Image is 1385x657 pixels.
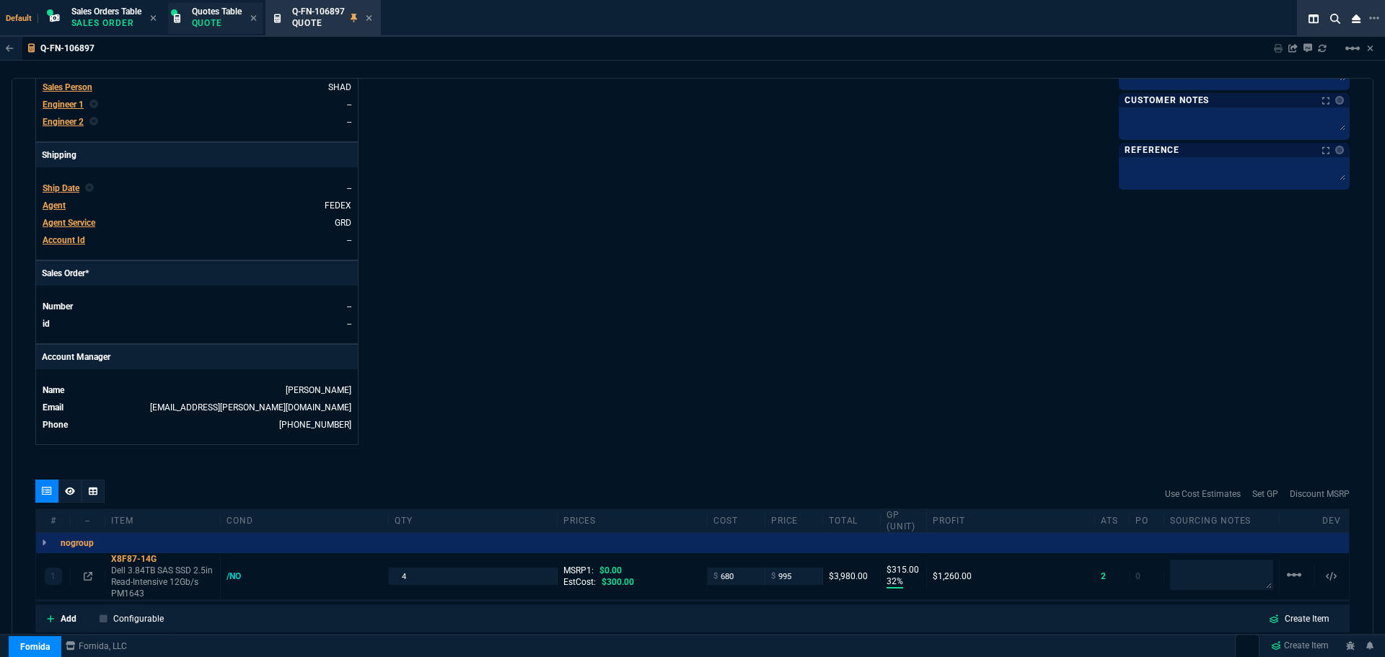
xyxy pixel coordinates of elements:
p: Quote [192,17,242,29]
tr: undefined [42,115,352,129]
span: 2 [1101,571,1106,581]
span: Ship Date [43,183,79,193]
span: 0 [1135,571,1140,581]
span: -- [347,183,351,193]
tr: undefined [42,233,352,247]
span: Agent [43,200,66,211]
a: FEDEX [325,200,351,211]
div: PO [1130,515,1164,526]
div: GP (unit) [881,509,927,532]
p: Sales Order* [36,261,358,286]
span: id [43,319,50,329]
nx-icon: Close Tab [250,13,257,25]
div: /NO [227,570,255,582]
div: Sourcing Notes [1164,515,1280,526]
p: Q-FN-106897 [40,43,94,54]
tr: undefined [42,418,352,432]
p: Reference [1125,144,1179,156]
p: Dell 3.84TB SAS SSD 2.5in Read-Intensive 12Gb/s PM1643 [111,565,214,599]
p: $315.00 [887,564,920,576]
div: prices [558,515,708,526]
p: nogroup [61,537,94,549]
div: qty [389,515,557,526]
div: EstCost: [563,576,701,588]
a: msbcCompanyName [61,640,131,653]
a: -- [347,117,351,127]
span: $ [713,570,718,582]
a: 714-586-5495 [279,420,351,430]
a: Set GP [1252,488,1278,501]
a: [EMAIL_ADDRESS][PERSON_NAME][DOMAIN_NAME] [150,402,351,413]
a: Create Item [1265,635,1335,657]
a: Discount MSRP [1290,488,1350,501]
p: Quote [292,17,345,29]
div: Total [823,515,881,526]
tr: undefined [42,299,352,314]
a: -- [347,235,351,245]
nx-icon: Search [1324,10,1346,27]
span: Engineer 1 [43,100,84,110]
tr: undefined [42,216,352,230]
a: Use Cost Estimates [1165,488,1241,501]
div: -- [71,515,105,526]
a: -- [347,319,351,329]
tr: undefined [42,383,352,397]
div: cond [221,515,389,526]
span: Quotes Table [192,6,242,17]
nx-icon: Open New Tab [1369,12,1379,25]
mat-icon: Example home icon [1285,566,1303,583]
span: $300.00 [602,577,634,587]
tr: undefined [42,97,352,112]
span: Number [43,301,73,312]
span: $0.00 [599,565,622,576]
mat-icon: Example home icon [1344,40,1361,57]
div: ATS [1095,515,1130,526]
div: Item [105,515,221,526]
span: Account Id [43,235,85,245]
p: Sales Order [71,17,141,29]
p: Customer Notes [1125,94,1209,106]
span: Default [6,14,38,23]
p: 1 [50,570,56,582]
a: GRD [335,218,351,228]
span: Phone [43,420,68,430]
div: Profit [927,515,1095,526]
a: -- [347,301,351,312]
a: [PERSON_NAME] [286,385,351,395]
span: Engineer 2 [43,117,84,127]
span: Sales Person [43,82,92,92]
p: 32% [887,576,903,588]
span: Q-FN-106897 [292,6,345,17]
p: Add [61,612,76,625]
tr: undefined [42,181,352,195]
nx-icon: Open In Opposite Panel [84,571,92,581]
nx-icon: Close Tab [366,13,372,25]
span: $ [771,570,775,582]
nx-icon: Clear selected rep [85,182,94,195]
div: dev [1314,515,1349,526]
span: Email [43,402,63,413]
nx-icon: Clear selected rep [89,115,98,128]
a: Create Item [1257,609,1341,628]
tr: undefined [42,80,352,94]
nx-icon: Clear selected rep [89,98,98,111]
tr: undefined [42,317,352,331]
span: Agent Service [43,218,95,228]
div: cost [708,515,765,526]
div: # [36,515,71,526]
a: -- [347,100,351,110]
tr: undefined [42,400,352,415]
nx-icon: Back to Table [6,43,14,53]
nx-icon: Close Tab [150,13,157,25]
div: $3,980.00 [829,570,874,582]
span: Name [43,385,64,395]
nx-icon: Close Workbench [1346,10,1366,27]
p: Configurable [113,612,164,625]
nx-icon: Split Panels [1303,10,1324,27]
a: SHAD [328,82,351,92]
div: MSRP1: [563,565,701,576]
div: $1,260.00 [933,570,1089,582]
div: price [765,515,823,526]
span: Sales Orders Table [71,6,141,17]
p: Shipping [36,143,358,167]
